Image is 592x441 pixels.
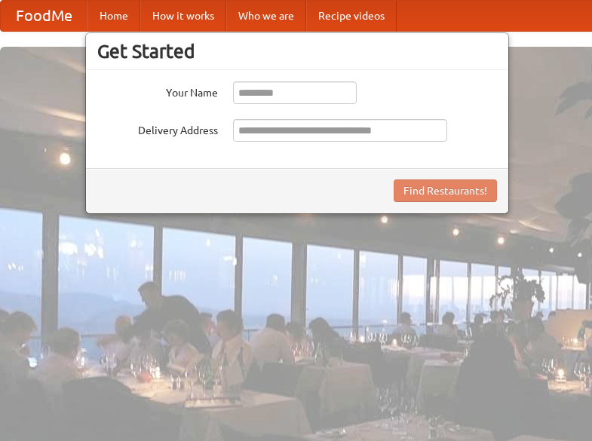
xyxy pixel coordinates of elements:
[226,1,306,31] a: Who we are
[97,119,218,138] label: Delivery Address
[394,179,497,202] button: Find Restaurants!
[306,1,397,31] a: Recipe videos
[1,1,87,31] a: FoodMe
[97,81,218,100] label: Your Name
[87,1,140,31] a: Home
[97,40,497,63] h3: Get Started
[140,1,226,31] a: How it works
